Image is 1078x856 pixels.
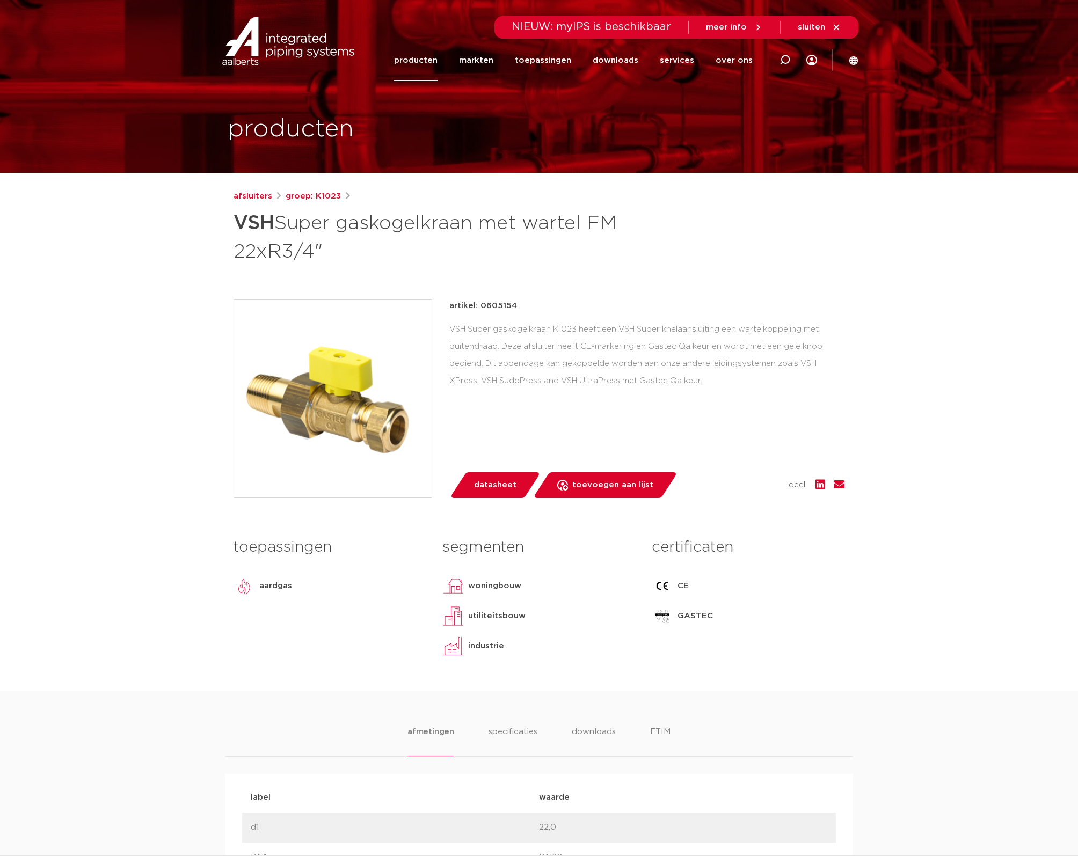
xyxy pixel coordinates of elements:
[515,40,571,81] a: toepassingen
[572,726,616,756] li: downloads
[234,537,426,558] h3: toepassingen
[572,477,653,494] span: toevoegen aan lijst
[251,821,539,834] p: d1
[286,190,341,203] a: groep: K1023
[442,537,635,558] h3: segmenten
[407,726,454,756] li: afmetingen
[468,610,526,623] p: utiliteitsbouw
[468,580,521,592] p: woningbouw
[442,605,464,627] img: utiliteitsbouw
[798,23,825,31] span: sluiten
[234,575,255,597] img: aardgas
[449,472,541,498] a: datasheet
[678,580,689,592] p: CE
[449,299,517,312] p: artikel: 0605154
[259,580,292,592] p: aardgas
[593,40,638,81] a: downloads
[474,477,516,494] span: datasheet
[468,640,504,653] p: industrie
[678,610,713,623] p: GASTEC
[539,821,827,834] p: 22,0
[539,791,827,804] p: waarde
[652,605,673,627] img: GASTEC
[706,23,747,31] span: meer info
[442,575,464,597] img: woningbouw
[716,40,753,81] a: over ons
[234,214,274,233] strong: VSH
[228,112,354,147] h1: producten
[394,40,753,81] nav: Menu
[234,207,637,265] h1: Super gaskogelkraan met wartel FM 22xR3/4"
[251,791,539,804] p: label
[234,190,272,203] a: afsluiters
[394,40,438,81] a: producten
[234,300,432,497] img: Product Image for VSH Super gaskogelkraan met wartel FM 22xR3/4"
[660,40,694,81] a: services
[459,40,493,81] a: markten
[706,23,763,32] a: meer info
[798,23,841,32] a: sluiten
[652,575,673,597] img: CE
[789,479,807,492] span: deel:
[650,726,671,756] li: ETIM
[489,726,537,756] li: specificaties
[449,321,844,389] div: VSH Super gaskogelkraan K1023 heeft een VSH Super knelaansluiting een wartelkoppeling met buitend...
[652,537,844,558] h3: certificaten
[442,635,464,657] img: industrie
[512,21,671,32] span: NIEUW: myIPS is beschikbaar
